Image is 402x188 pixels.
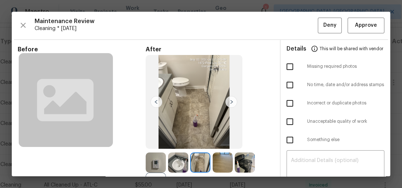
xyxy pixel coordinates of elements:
[150,96,162,108] img: left-chevron-button-url
[146,46,274,53] span: After
[307,118,385,125] span: Unacceptable quality of work
[281,58,391,76] div: Missing required photos
[35,25,318,32] span: Cleaning * [DATE]
[35,18,318,25] span: Maintenance Review
[281,94,391,113] div: Incorrect or duplicate photos
[355,21,377,30] span: Approve
[281,76,391,94] div: No time, date and/or address stamps
[225,96,237,108] img: right-chevron-button-url
[307,82,385,88] span: No time, date and/or address stamps
[320,40,383,58] span: This will be shared with vendor
[281,131,391,149] div: Something else
[307,63,385,70] span: Missing required photos
[307,100,385,106] span: Incorrect or duplicate photos
[318,18,342,33] button: Deny
[287,40,306,58] span: Details
[348,18,384,33] button: Approve
[307,137,385,143] span: Something else
[323,21,337,30] span: Deny
[281,113,391,131] div: Unacceptable quality of work
[18,46,146,53] span: Before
